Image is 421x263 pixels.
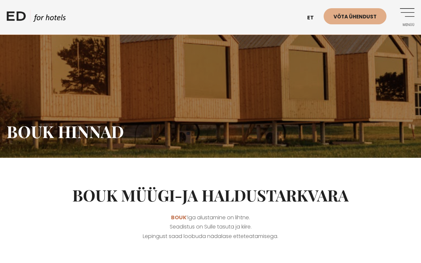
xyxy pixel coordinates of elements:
[7,186,414,205] h2: BOUK müügi-ja haldustarkvara
[7,213,414,241] p: ’iga alustamine on lihtne. Seadistus on Sulle tasuta ja kiire. Lepingust saad loobuda nädalase et...
[324,8,386,24] a: Võta ühendust
[171,214,186,221] a: BOUK
[7,10,66,26] a: ED HOTELS
[396,8,414,26] a: Menüü
[304,10,324,26] a: et
[396,23,414,27] span: Menüü
[7,122,414,141] h1: BOUK hinnad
